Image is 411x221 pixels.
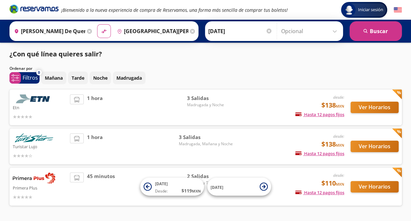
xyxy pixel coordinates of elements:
[295,151,344,156] span: Hasta 12 pagos fijos
[9,4,59,14] i: Brand Logo
[13,103,67,111] p: Etn
[114,23,188,39] input: Buscar Destino
[113,71,146,84] button: Madrugada
[350,21,402,41] button: Buscar
[61,7,288,13] em: ¡Bienvenido a la nueva experiencia de compra de Reservamos, una forma más sencilla de comprar tus...
[333,94,344,100] em: desde:
[13,142,67,150] p: Turistar Lujo
[13,184,67,191] p: Primera Plus
[87,172,115,201] span: 45 minutos
[9,66,32,71] p: Ordenar por
[93,74,108,81] p: Noche
[38,70,40,75] span: 0
[9,4,59,16] a: Brand Logo
[155,181,168,187] span: [DATE]
[351,181,399,192] button: Ver Horarios
[208,23,272,39] input: Elegir Fecha
[155,188,168,194] span: Desde:
[355,7,386,13] span: Iniciar sesión
[211,184,223,190] span: [DATE]
[68,71,88,84] button: Tarde
[351,141,399,152] button: Ver Horarios
[23,74,38,82] p: Filtros
[281,23,340,39] input: Opcional
[181,187,201,194] span: $ 119
[90,71,111,84] button: Noche
[207,178,271,196] button: [DATE]
[394,6,402,14] button: English
[192,189,201,193] small: MXN
[9,72,40,84] button: 0Filtros
[13,133,55,142] img: Turistar Lujo
[321,178,344,188] span: $110
[45,74,63,81] p: Mañana
[295,190,344,195] span: Hasta 12 pagos fijos
[351,102,399,113] button: Ver Horarios
[187,94,232,102] span: 3 Salidas
[295,111,344,117] span: Hasta 12 pagos fijos
[87,133,103,159] span: 1 hora
[72,74,84,81] p: Tarde
[13,94,55,103] img: Etn
[9,49,102,59] p: ¿Con qué línea quieres salir?
[11,23,85,39] input: Buscar Origen
[140,178,204,196] button: [DATE]Desde:$119MXN
[336,182,344,187] small: MXN
[187,172,232,180] span: 2 Salidas
[179,133,232,141] span: 3 Salidas
[13,172,55,184] img: Primera Plus
[87,94,103,120] span: 1 hora
[333,133,344,139] em: desde:
[179,141,232,147] span: Madrugada, Mañana y Noche
[321,100,344,110] span: $138
[336,104,344,109] small: MXN
[333,172,344,178] em: desde:
[336,143,344,148] small: MXN
[321,139,344,149] span: $138
[187,102,232,108] span: Madrugada y Noche
[41,71,66,84] button: Mañana
[116,74,142,81] p: Madrugada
